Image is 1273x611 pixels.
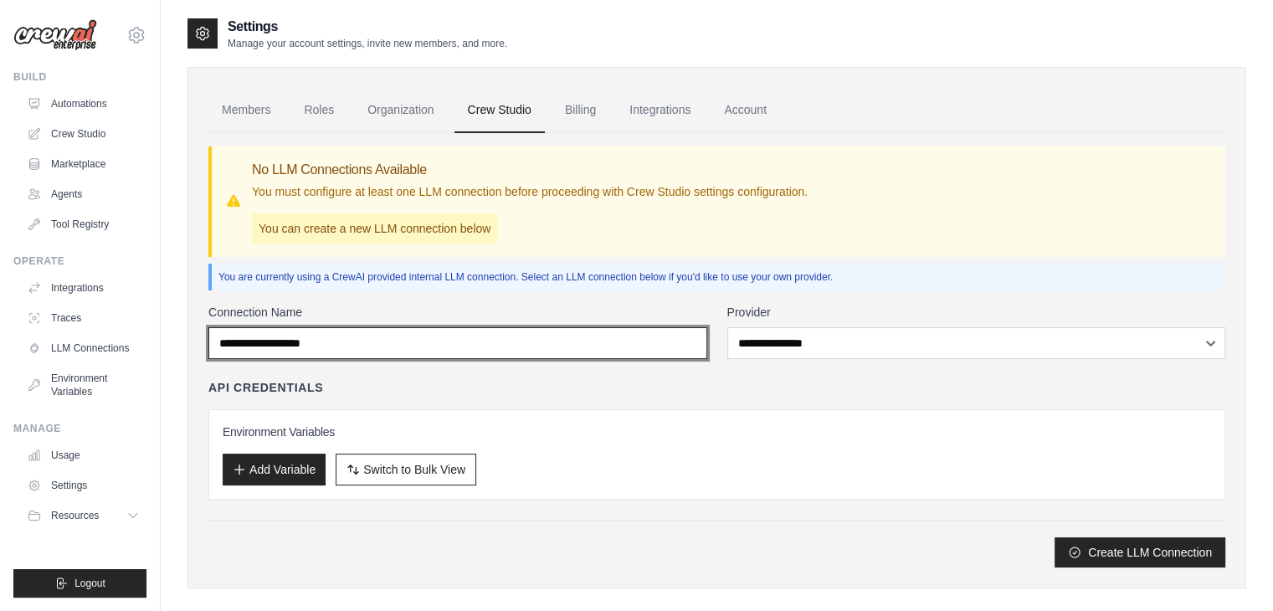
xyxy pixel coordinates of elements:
[223,424,1211,440] h3: Environment Variables
[13,254,146,268] div: Operate
[616,88,704,133] a: Integrations
[74,577,105,590] span: Logout
[13,422,146,435] div: Manage
[727,304,1226,321] label: Provider
[13,19,97,51] img: Logo
[454,88,545,133] a: Crew Studio
[20,151,146,177] a: Marketplace
[223,454,326,485] button: Add Variable
[252,160,808,180] h3: No LLM Connections Available
[20,335,146,362] a: LLM Connections
[20,181,146,208] a: Agents
[20,502,146,529] button: Resources
[20,365,146,405] a: Environment Variables
[20,90,146,117] a: Automations
[208,88,284,133] a: Members
[20,211,146,238] a: Tool Registry
[252,183,808,200] p: You must configure at least one LLM connection before proceeding with Crew Studio settings config...
[354,88,447,133] a: Organization
[20,442,146,469] a: Usage
[13,70,146,84] div: Build
[336,454,476,485] button: Switch to Bulk View
[252,213,497,244] p: You can create a new LLM connection below
[1189,531,1273,611] iframe: Chat Widget
[51,509,99,522] span: Resources
[208,304,707,321] label: Connection Name
[711,88,780,133] a: Account
[20,275,146,301] a: Integrations
[20,472,146,499] a: Settings
[363,461,465,478] span: Switch to Bulk View
[20,305,146,331] a: Traces
[228,17,507,37] h2: Settings
[20,121,146,147] a: Crew Studio
[290,88,347,133] a: Roles
[228,37,507,50] p: Manage your account settings, invite new members, and more.
[218,270,1219,284] p: You are currently using a CrewAI provided internal LLM connection. Select an LLM connection below...
[1055,537,1225,567] button: Create LLM Connection
[13,569,146,598] button: Logout
[552,88,609,133] a: Billing
[208,379,323,396] h4: API Credentials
